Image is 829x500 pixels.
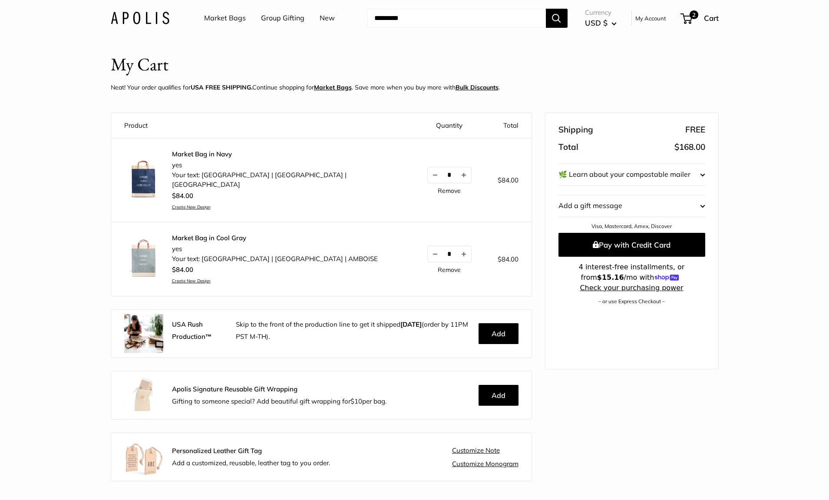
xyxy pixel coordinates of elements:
a: Customize Monogram [452,460,519,468]
iframe: PayPal-paypal [558,319,705,338]
a: Remove [438,267,461,273]
span: USD $ [585,18,608,27]
th: Quantity [414,113,485,139]
span: $168.00 [674,142,705,152]
a: Remove [438,188,461,194]
h1: My Cart [111,52,168,77]
img: rush.jpg [124,314,163,353]
p: Neat! Your order qualifies for Continue shopping for . Save more when you buy more with . [111,82,500,93]
a: Create New Design [172,278,378,284]
button: Decrease quantity by 1 [428,246,443,262]
u: Bulk Discounts [456,83,499,91]
b: [DATE] [400,320,422,328]
button: Pay with Credit Card [558,233,705,257]
span: $10 [350,397,362,405]
button: Search [546,9,568,28]
span: Gifting to someone special? Add beautiful gift wrapping for per bag. [172,397,386,405]
button: Increase quantity by 1 [456,167,471,183]
span: $84.00 [498,255,519,263]
a: Market Bag in Navy [172,150,401,159]
p: Skip to the front of the production line to get it shipped (order by 11PM PST M-TH). [236,318,472,343]
input: Search... [367,9,546,28]
button: Add [479,385,519,406]
li: Your text: [GEOGRAPHIC_DATA] | [GEOGRAPHIC_DATA] | [GEOGRAPHIC_DATA] [172,170,401,190]
li: Your text: [GEOGRAPHIC_DATA] | [GEOGRAPHIC_DATA] | AMBOISE [172,254,378,264]
strong: Personalized Leather Gift Tag [172,447,262,455]
span: $84.00 [172,265,193,274]
span: Shipping [558,122,593,138]
a: My Account [635,13,666,23]
strong: USA FREE SHIPPING. [191,83,252,91]
img: Apolis_GiftWrapping_5_90x_2x.jpg [124,376,163,415]
li: yes [172,160,401,170]
li: yes [172,244,378,254]
input: Quantity [443,250,456,258]
span: $84.00 [172,192,193,200]
span: FREE [685,122,705,138]
button: Add a gift message [558,195,705,217]
a: Market Bags [204,12,246,25]
strong: USA Rush Production™ [172,320,212,341]
span: 2 [689,10,698,19]
button: 🌿 Learn about your compostable mailer [558,164,705,185]
a: Create New Design [172,204,401,210]
img: Apolis_Leather-Gift-Tag_Group_180x.jpg [124,437,163,477]
span: Cart [704,13,719,23]
button: Decrease quantity by 1 [428,167,443,183]
th: Product [111,113,414,139]
img: Apolis [111,12,169,24]
a: Market Bag in Cool Gray [172,234,378,242]
span: $84.00 [498,176,519,184]
a: Visa, Mastercard, Amex, Discover [591,223,672,229]
span: Currency [585,7,617,19]
span: Add a customized, reusable, leather tag to you order. [172,459,330,467]
a: 2 Cart [681,11,719,25]
a: New [320,12,335,25]
button: Increase quantity by 1 [456,246,471,262]
input: Quantity [443,171,456,179]
strong: Apolis Signature Reusable Gift Wrapping [172,385,297,393]
img: Market Bag in Navy [124,159,163,199]
a: Market Bags [314,83,352,91]
a: – or use Express Checkout – [598,298,665,305]
button: Add [479,323,519,344]
th: Total [485,113,532,139]
a: Customize Note [452,447,500,454]
a: Group Gifting [261,12,304,25]
button: USD $ [585,16,617,30]
span: Total [558,139,578,155]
